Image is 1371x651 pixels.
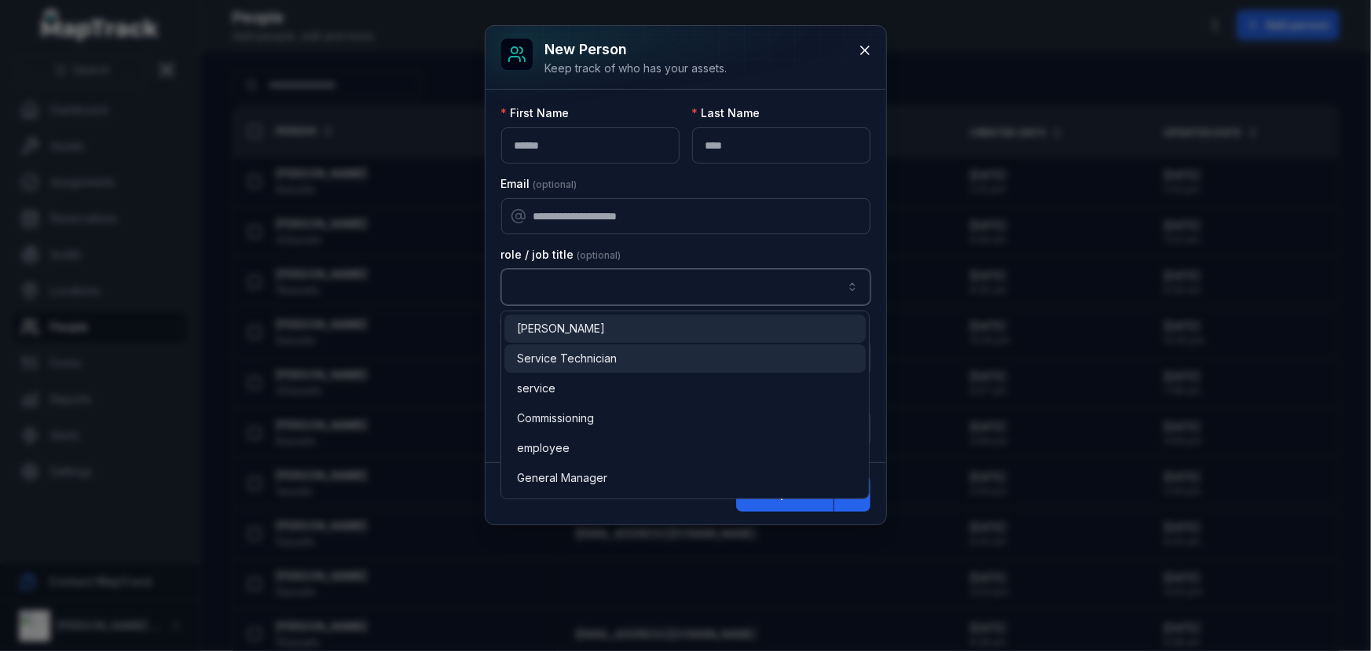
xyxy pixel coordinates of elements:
[517,351,617,366] span: Service Technician
[517,410,594,426] span: Commissioning
[517,321,605,337] span: [PERSON_NAME]
[501,269,871,305] input: person-add:cf[9d0596ec-b45f-4a56-8562-a618bb02ca7a]-label
[517,440,570,456] span: employee
[517,381,555,396] span: service
[517,470,607,486] span: General Manager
